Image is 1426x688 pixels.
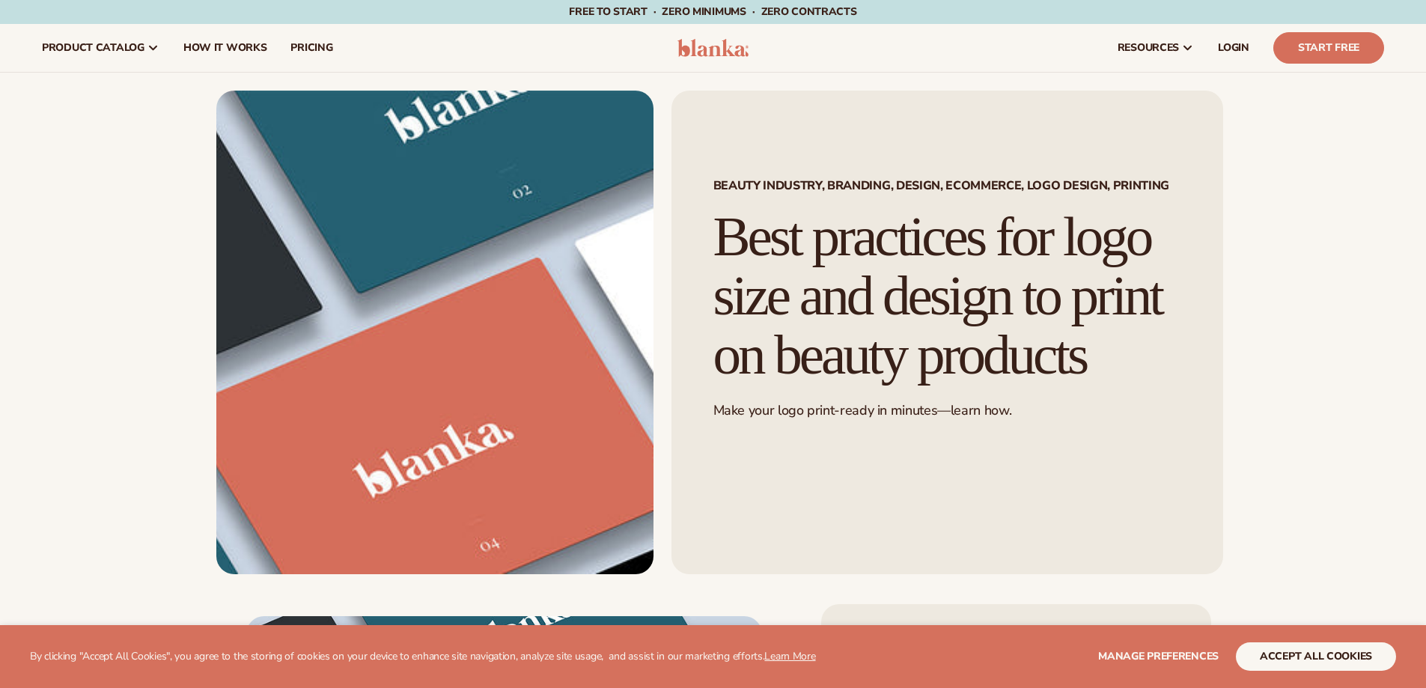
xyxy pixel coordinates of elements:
p: Make your logo print-ready in minutes—learn how. [713,402,1181,419]
span: How It Works [183,42,267,54]
button: accept all cookies [1236,642,1396,671]
span: BEAUTY INDUSTRY, BRANDING, DESIGN, ECOMMERCE, LOGO DESIGN, PRINTING [713,180,1181,192]
span: Free to start · ZERO minimums · ZERO contracts [569,4,856,19]
a: How It Works [171,24,279,72]
a: resources [1106,24,1206,72]
p: By clicking "Accept All Cookies", you agree to the storing of cookies on your device to enhance s... [30,651,816,663]
button: Manage preferences [1098,642,1219,671]
a: LOGIN [1206,24,1261,72]
span: Manage preferences [1098,649,1219,663]
span: resources [1118,42,1179,54]
span: product catalog [42,42,144,54]
a: Start Free [1273,32,1384,64]
img: Best practices for logo size and design to print on beauty products [216,91,653,574]
a: Learn More [764,649,815,663]
span: LOGIN [1218,42,1249,54]
a: pricing [278,24,344,72]
img: logo [677,39,749,57]
a: product catalog [30,24,171,72]
h1: Best practices for logo size and design to print on beauty products [713,207,1181,384]
span: pricing [290,42,332,54]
